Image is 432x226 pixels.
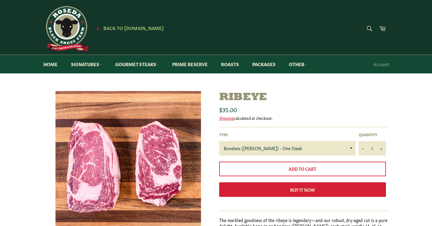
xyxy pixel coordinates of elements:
span: $35.00 [219,105,237,113]
a: Home [37,55,64,73]
a: Shipping [219,115,234,121]
a: Account [370,55,392,73]
button: Reduce item quantity by one [359,141,368,156]
span: Back to [DOMAIN_NAME] [103,25,164,31]
label: Quantity [359,132,386,137]
a: Gourmet Steaks [109,55,165,73]
a: Packages [246,55,282,73]
label: Type [219,132,356,137]
span: Add to Cart [289,166,316,172]
a: Prime Reserve [166,55,214,73]
div: calculated at checkout. [219,115,389,121]
button: Buy it now [219,182,386,197]
button: Add to Cart [219,162,386,176]
a: Signatures [65,55,108,73]
a: Other [283,55,313,73]
h1: Ribeye [219,91,389,104]
a: Roasts [215,55,245,73]
a: ★ Back to [DOMAIN_NAME] [93,26,164,31]
button: Increase item quantity by one [377,141,386,156]
span: ★ [96,26,99,31]
img: Roseda Beef [43,6,89,52]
